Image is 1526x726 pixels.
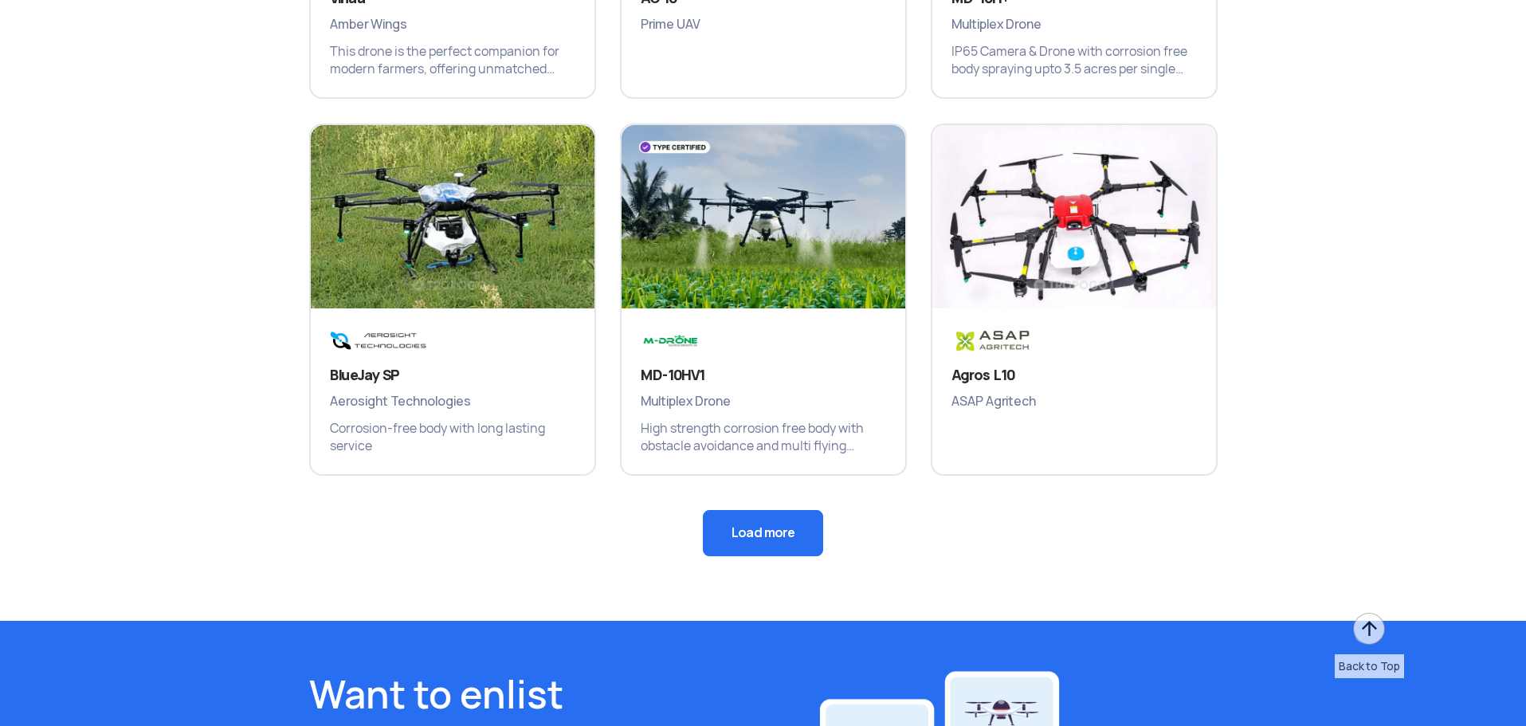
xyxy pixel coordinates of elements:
div: Back to Top [1335,654,1404,678]
img: Drone Image [311,125,594,324]
h3: MD-10HV1 [641,366,886,385]
a: Drone ImageBrandBlueJay SPAerosight TechnologiesCorrosion-free body with long lasting service [309,124,596,476]
button: Load more [703,510,823,556]
span: Multiplex Drone [951,14,1197,35]
img: Brand [641,328,703,354]
img: Drone Image [932,125,1216,324]
p: IP65 Camera & Drone with corrosion free body spraying upto 3.5 acres per single charge [951,43,1197,78]
img: Drone Image [622,125,905,324]
span: ASAP Agritech [951,391,1197,412]
h3: Agros L10 [951,366,1197,385]
p: High strength corrosion free body with obstacle avoidance and multi flying modes. [641,420,886,455]
span: Prime UAV [641,14,886,35]
span: Multiplex Drone [641,391,886,412]
h3: BlueJay SP [330,366,575,385]
img: Brand [951,328,1049,354]
p: This drone is the perfect companion for modern farmers, offering unmatched efficiency and precisi... [330,43,575,78]
img: Brand [330,328,427,354]
a: Drone ImageBrandMD-10HV1Multiplex DroneHigh strength corrosion free body with obstacle avoidance ... [620,124,907,476]
p: Corrosion-free body with long lasting service [330,420,575,455]
img: ic_arrow-up.png [1351,611,1387,646]
span: Amber Wings [330,14,575,35]
span: Aerosight Technologies [330,391,575,412]
a: Drone ImageBrandAgros L10ASAP Agritech [931,124,1218,476]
